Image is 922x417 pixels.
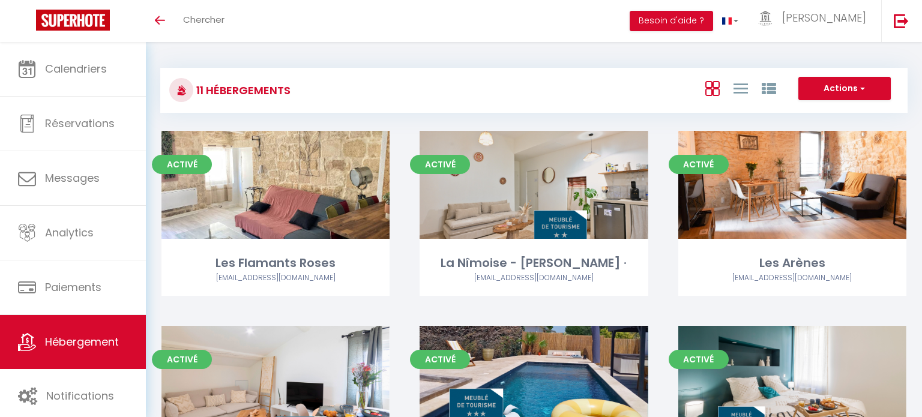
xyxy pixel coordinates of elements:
[798,77,891,101] button: Actions
[45,280,101,295] span: Paiements
[782,10,866,25] span: [PERSON_NAME]
[678,272,906,284] div: Airbnb
[45,225,94,240] span: Analytics
[161,254,390,272] div: Les Flamants Roses
[410,155,470,174] span: Activé
[45,170,100,185] span: Messages
[183,13,224,26] span: Chercher
[420,254,648,272] div: La Nîmoise - [PERSON_NAME] ·
[36,10,110,31] img: Super Booking
[678,254,906,272] div: Les Arènes
[45,116,115,131] span: Réservations
[152,350,212,369] span: Activé
[705,78,720,98] a: Vue en Box
[152,155,212,174] span: Activé
[669,155,729,174] span: Activé
[630,11,713,31] button: Besoin d'aide ?
[46,388,114,403] span: Notifications
[45,334,119,349] span: Hébergement
[161,272,390,284] div: Airbnb
[45,61,107,76] span: Calendriers
[762,78,776,98] a: Vue par Groupe
[894,13,909,28] img: logout
[734,78,748,98] a: Vue en Liste
[756,11,774,26] img: ...
[669,350,729,369] span: Activé
[420,272,648,284] div: Airbnb
[193,77,291,104] h3: 11 Hébergements
[410,350,470,369] span: Activé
